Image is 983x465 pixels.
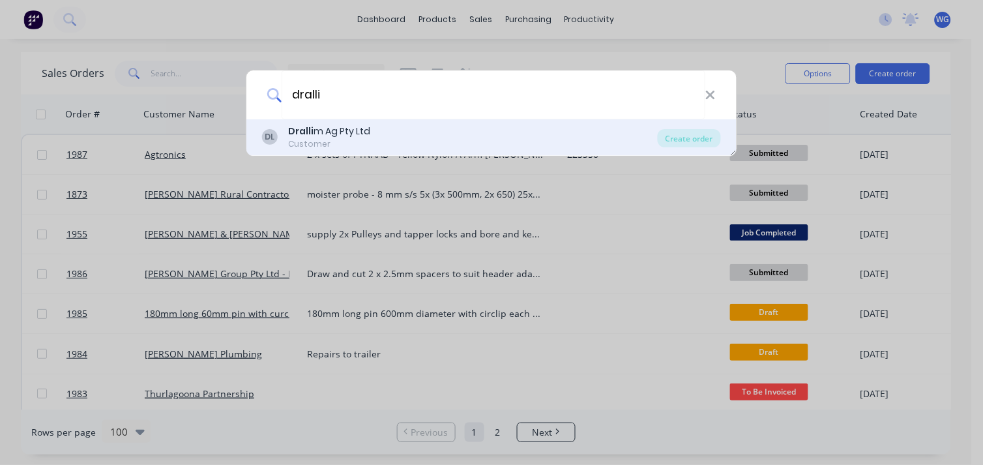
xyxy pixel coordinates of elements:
div: DL [262,129,278,145]
div: Create order [658,129,721,147]
div: Customer [288,138,370,150]
b: Dralli [288,125,314,138]
input: Enter a customer name to create a new order... [282,70,705,119]
div: m Ag Pty Ltd [288,125,370,138]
